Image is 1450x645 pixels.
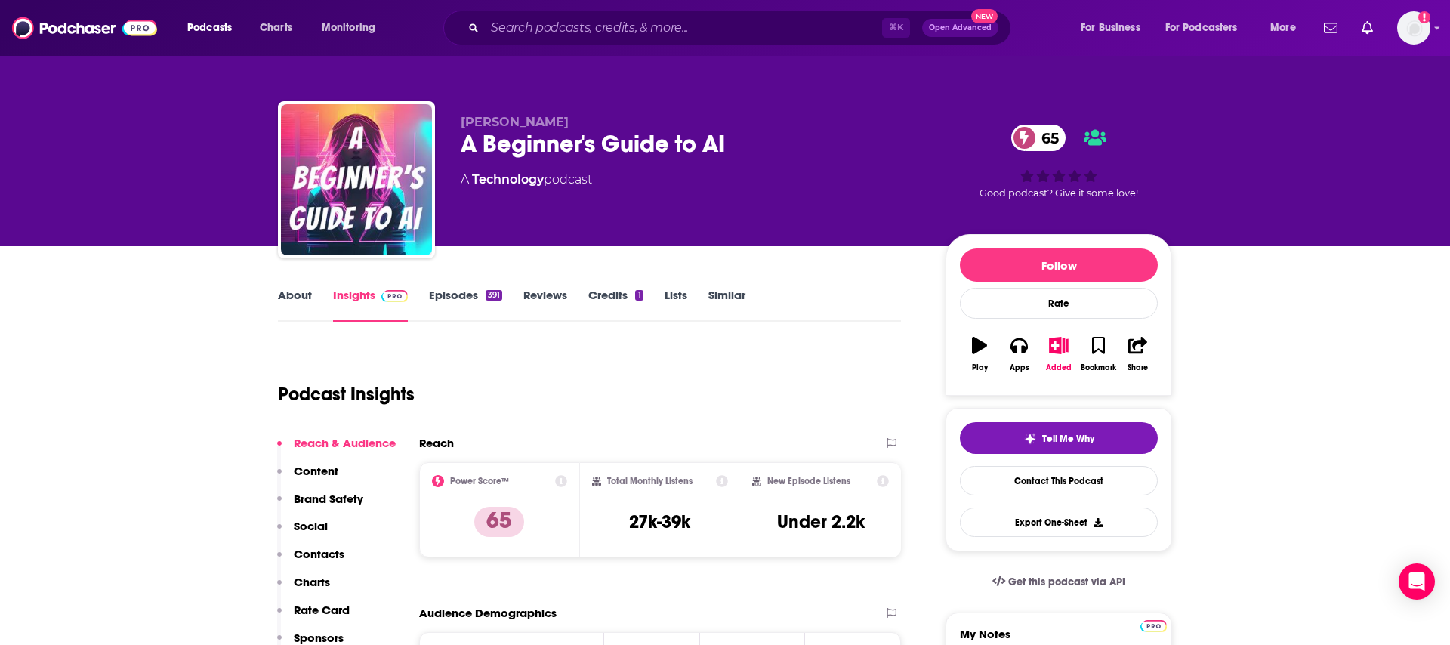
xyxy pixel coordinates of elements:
span: Open Advanced [929,24,992,32]
div: Play [972,363,988,372]
a: Reviews [523,288,567,322]
svg: Add a profile image [1418,11,1430,23]
a: Episodes391 [429,288,502,322]
button: Contacts [277,547,344,575]
button: Show profile menu [1397,11,1430,45]
h3: 27k-39k [629,511,690,533]
button: open menu [1070,16,1159,40]
a: Similar [708,288,745,322]
a: Credits1 [588,288,643,322]
input: Search podcasts, credits, & more... [485,16,882,40]
button: Added [1039,327,1078,381]
img: Podchaser Pro [1140,620,1167,632]
span: [PERSON_NAME] [461,115,569,129]
button: Reach & Audience [277,436,396,464]
div: Rate [960,288,1158,319]
span: Tell Me Why [1042,433,1094,445]
h2: New Episode Listens [767,476,850,486]
div: Added [1046,363,1072,372]
span: ⌘ K [882,18,910,38]
a: 65 [1011,125,1066,151]
p: Brand Safety [294,492,363,506]
img: tell me why sparkle [1024,433,1036,445]
button: Content [277,464,338,492]
button: open menu [1260,16,1315,40]
a: About [278,288,312,322]
button: Follow [960,248,1158,282]
a: Pro website [1140,618,1167,632]
span: Logged in as rebeccagreenhalgh [1397,11,1430,45]
span: For Business [1081,17,1140,39]
p: Reach & Audience [294,436,396,450]
button: Share [1118,327,1158,381]
button: Charts [277,575,330,603]
button: Social [277,519,328,547]
span: Get this podcast via API [1008,576,1125,588]
p: Rate Card [294,603,350,617]
button: Rate Card [277,603,350,631]
span: 65 [1026,125,1066,151]
a: Show notifications dropdown [1356,15,1379,41]
h2: Reach [419,436,454,450]
div: 391 [486,290,502,301]
div: Apps [1010,363,1029,372]
button: open menu [177,16,251,40]
div: Bookmark [1081,363,1116,372]
div: 1 [635,290,643,301]
a: Technology [472,172,544,187]
span: For Podcasters [1165,17,1238,39]
button: Brand Safety [277,492,363,520]
p: Charts [294,575,330,589]
a: InsightsPodchaser Pro [333,288,408,322]
a: Lists [665,288,687,322]
button: open menu [1155,16,1260,40]
img: A Beginner's Guide to AI [281,104,432,255]
button: tell me why sparkleTell Me Why [960,422,1158,454]
p: Content [294,464,338,478]
a: Charts [250,16,301,40]
button: Export One-Sheet [960,508,1158,537]
div: Open Intercom Messenger [1399,563,1435,600]
button: Apps [999,327,1038,381]
h2: Audience Demographics [419,606,557,620]
button: Play [960,327,999,381]
a: Show notifications dropdown [1318,15,1344,41]
button: Open AdvancedNew [922,19,998,37]
div: A podcast [461,171,592,189]
h3: Under 2.2k [777,511,865,533]
span: New [971,9,998,23]
div: Share [1128,363,1148,372]
a: Contact This Podcast [960,466,1158,495]
img: Podchaser - Follow, Share and Rate Podcasts [12,14,157,42]
img: User Profile [1397,11,1430,45]
p: Social [294,519,328,533]
button: open menu [311,16,395,40]
h2: Power Score™ [450,476,509,486]
span: Podcasts [187,17,232,39]
span: Charts [260,17,292,39]
h1: Podcast Insights [278,383,415,406]
span: More [1270,17,1296,39]
p: Sponsors [294,631,344,645]
span: Monitoring [322,17,375,39]
span: Good podcast? Give it some love! [980,187,1138,199]
img: Podchaser Pro [381,290,408,302]
p: Contacts [294,547,344,561]
div: 65Good podcast? Give it some love! [946,115,1172,208]
div: Search podcasts, credits, & more... [458,11,1026,45]
h2: Total Monthly Listens [607,476,693,486]
a: Get this podcast via API [980,563,1137,600]
button: Bookmark [1078,327,1118,381]
p: 65 [474,507,524,537]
